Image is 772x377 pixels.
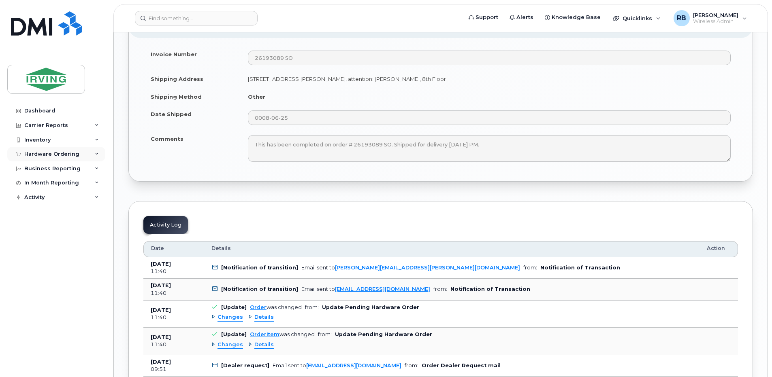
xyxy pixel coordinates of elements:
[405,362,418,369] span: from:
[151,51,197,58] label: Invoice Number
[151,366,197,373] div: 09:51
[218,341,243,349] span: Changes
[151,334,171,340] b: [DATE]
[248,135,731,162] textarea: This has been completed on order # 26193089 SO. Shipped for delivery [DATE] PM.
[523,265,537,271] span: from:
[607,10,666,26] div: Quicklinks
[623,15,652,21] span: Quicklinks
[221,304,247,310] b: [Update]
[221,265,298,271] b: [Notification of transition]
[211,245,231,252] span: Details
[305,304,319,310] span: from:
[151,110,192,118] label: Date Shipped
[450,286,530,292] b: Notification of Transaction
[552,13,601,21] span: Knowledge Base
[151,307,171,313] b: [DATE]
[250,304,302,310] div: was changed
[248,93,265,100] strong: Other
[463,9,504,25] a: Support
[221,286,298,292] b: [Notification of transition]
[693,12,738,18] span: [PERSON_NAME]
[151,290,197,297] div: 11:40
[250,331,315,337] div: was changed
[699,241,738,257] th: Action
[335,265,520,271] a: [PERSON_NAME][EMAIL_ADDRESS][PERSON_NAME][DOMAIN_NAME]
[335,331,432,337] b: Update Pending Hardware Order
[504,9,539,25] a: Alerts
[254,341,274,349] span: Details
[250,331,279,337] a: OrderItem
[306,362,401,369] a: [EMAIL_ADDRESS][DOMAIN_NAME]
[335,286,430,292] a: [EMAIL_ADDRESS][DOMAIN_NAME]
[301,265,520,271] div: Email sent to
[540,265,620,271] b: Notification of Transaction
[668,10,753,26] div: Roberts, Brad
[151,135,183,143] label: Comments
[151,359,171,365] b: [DATE]
[218,313,243,321] span: Changes
[250,304,267,310] a: Order
[151,314,197,321] div: 11:40
[254,313,274,321] span: Details
[221,331,247,337] b: [Update]
[422,362,501,369] b: Order Dealer Request mail
[322,304,419,310] b: Update Pending Hardware Order
[151,75,203,83] label: Shipping Address
[151,245,164,252] span: Date
[539,9,606,25] a: Knowledge Base
[516,13,533,21] span: Alerts
[151,341,197,348] div: 11:40
[151,93,202,101] label: Shipping Method
[151,268,197,275] div: 11:40
[241,70,738,88] td: [STREET_ADDRESS][PERSON_NAME], attention: [PERSON_NAME], 8th Floor
[433,286,447,292] span: from:
[151,282,171,288] b: [DATE]
[151,261,171,267] b: [DATE]
[221,362,269,369] b: [Dealer request]
[677,13,686,23] span: RB
[693,18,738,25] span: Wireless Admin
[301,286,430,292] div: Email sent to
[318,331,332,337] span: from:
[135,11,258,25] input: Find something...
[273,362,401,369] div: Email sent to
[476,13,498,21] span: Support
